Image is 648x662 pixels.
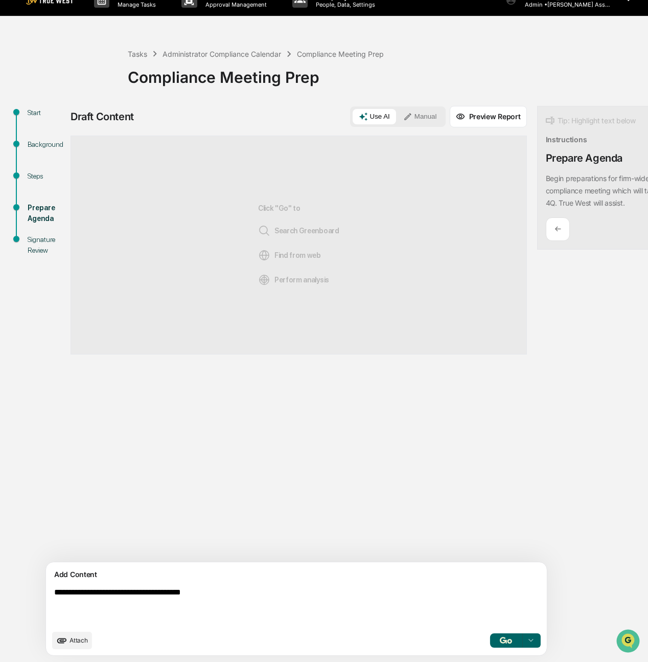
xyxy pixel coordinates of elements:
[52,568,541,581] div: Add Content
[546,135,587,144] div: Instructions
[500,637,512,644] img: Go
[74,129,82,138] div: 🗄️
[10,78,29,96] img: 1746055101610-c473b297-6a78-478c-a979-82029cc54cd1
[10,129,18,138] div: 🖐️
[353,109,396,124] button: Use AI
[174,81,186,93] button: Start new chat
[28,234,64,256] div: Signature Review
[6,144,68,162] a: 🔎Data Lookup
[28,107,64,118] div: Start
[6,124,70,143] a: 🖐️Preclearance
[308,1,380,8] p: People, Data, Settings
[35,88,129,96] div: We're available if you need us!
[10,149,18,157] div: 🔎
[546,152,622,164] div: Prepare Agenda
[84,128,127,139] span: Attestations
[258,225,339,237] span: Search Greenboard
[28,139,64,150] div: Background
[490,633,523,648] button: Go
[28,203,64,224] div: Prepare Agenda
[517,1,612,8] p: Admin • [PERSON_NAME] Asset Management
[28,171,64,182] div: Steps
[258,274,329,286] span: Perform analysis
[197,1,272,8] p: Approval Management
[258,225,270,237] img: Search
[72,172,124,181] a: Powered byPylon
[35,78,168,88] div: Start new chat
[128,50,147,58] div: Tasks
[109,1,161,8] p: Manage Tasks
[554,224,561,234] p: ←
[258,249,321,261] span: Find from web
[546,115,636,127] div: Tip: Highlight text below
[20,148,64,158] span: Data Lookup
[70,636,88,644] span: Attach
[10,21,186,37] p: How can we help?
[450,106,527,127] button: Preview Report
[258,152,339,338] div: Click "Go" to
[258,274,270,286] img: Analysis
[397,109,443,124] button: Manual
[70,124,131,143] a: 🗄️Attestations
[71,111,134,123] div: Draft Content
[615,628,643,656] iframe: Open customer support
[258,249,270,261] img: Web
[297,50,384,58] div: Compliance Meeting Prep
[52,632,92,649] button: upload document
[20,128,66,139] span: Preclearance
[163,50,281,58] div: Administrator Compliance Calendar
[102,173,124,181] span: Pylon
[128,60,643,86] div: Compliance Meeting Prep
